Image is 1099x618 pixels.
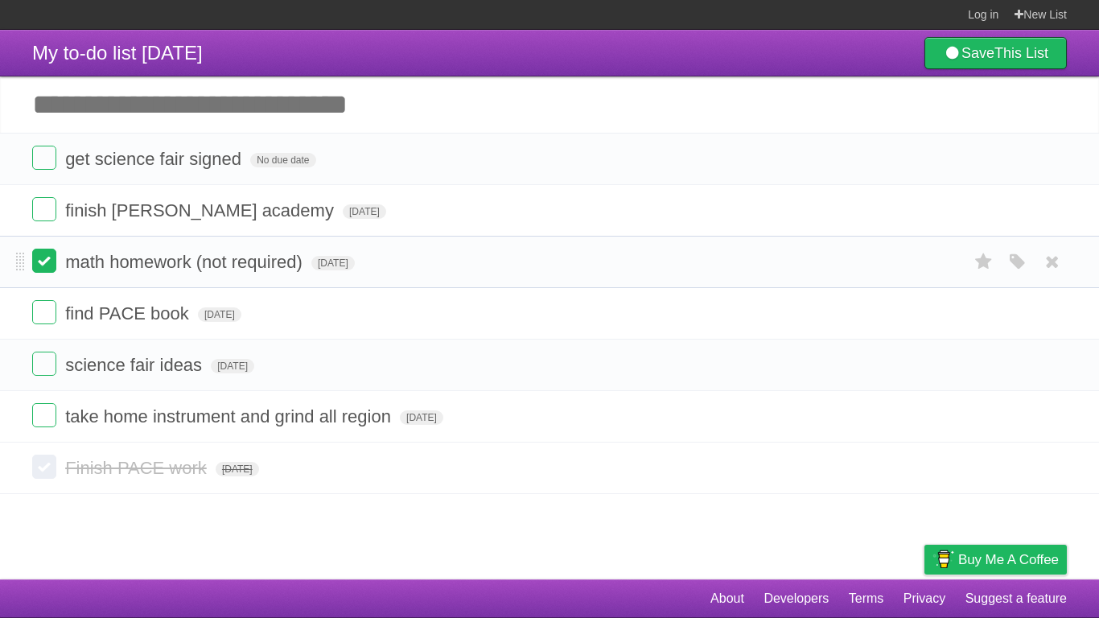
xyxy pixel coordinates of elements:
span: find PACE book [65,303,193,323]
a: SaveThis List [924,37,1067,69]
a: Privacy [903,583,945,614]
span: Finish PACE work [65,458,211,478]
label: Done [32,197,56,221]
label: Done [32,249,56,273]
span: [DATE] [211,359,254,373]
span: [DATE] [343,204,386,219]
span: My to-do list [DATE] [32,42,203,64]
label: Done [32,300,56,324]
label: Done [32,146,56,170]
label: Star task [969,249,999,275]
span: finish [PERSON_NAME] academy [65,200,338,220]
a: Buy me a coffee [924,545,1067,575]
img: Buy me a coffee [932,546,954,573]
span: take home instrument and grind all region [65,406,395,426]
a: About [710,583,744,614]
label: Done [32,455,56,479]
a: Suggest a feature [965,583,1067,614]
span: [DATE] [198,307,241,322]
span: get science fair signed [65,149,245,169]
label: Done [32,403,56,427]
a: Terms [849,583,884,614]
a: Developers [764,583,829,614]
span: [DATE] [311,256,355,270]
span: math homework (not required) [65,252,307,272]
span: science fair ideas [65,355,206,375]
label: Done [32,352,56,376]
span: No due date [250,153,315,167]
span: [DATE] [400,410,443,425]
span: Buy me a coffee [958,546,1059,574]
span: [DATE] [216,462,259,476]
b: This List [994,45,1048,61]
